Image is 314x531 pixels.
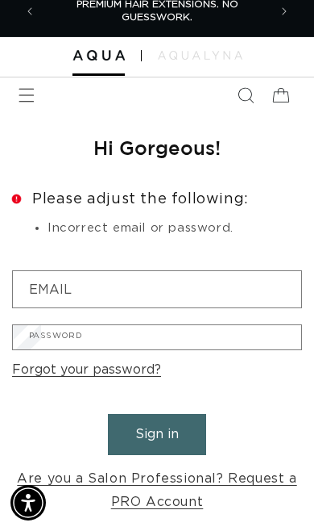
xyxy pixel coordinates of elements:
h1: Hi Gorgeous! [12,135,302,160]
a: Forgot your password? [12,358,161,382]
h2: Please adjust the following: [12,192,302,207]
img: Aqua Hair Extensions [72,50,125,61]
li: Incorrect email or password. [48,219,302,238]
iframe: Chat Widget [233,454,314,531]
summary: Search [228,77,263,113]
button: Sign in [108,414,206,455]
input: Email [13,271,301,307]
a: Are you a Salon Professional? Request a PRO Account [12,467,302,514]
summary: Menu [9,77,44,113]
div: Accessibility Menu [10,485,46,521]
img: aqualyna.com [158,51,242,59]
